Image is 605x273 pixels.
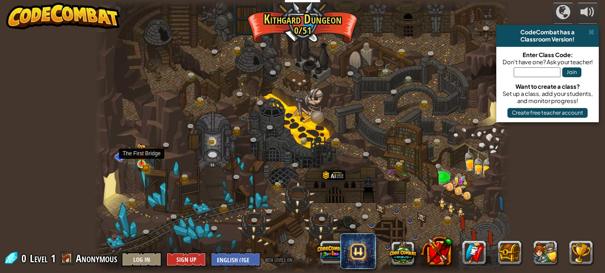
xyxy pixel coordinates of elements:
span: Level [30,251,48,266]
img: portrait.png [201,95,206,99]
img: CodeCombat - Learn how to code by playing a game [6,3,120,29]
button: Campaigns [552,3,574,24]
div: Classroom Version! [500,36,595,43]
div: Want to create a class? [501,83,594,90]
div: Don't have one? Ask your teacher! [501,58,594,66]
div: Set up a class, add your students, and monitor progress! [501,90,594,104]
img: level-banner-unlock.png [137,144,147,165]
span: 0 [21,251,29,265]
span: Anonymous [76,251,117,265]
div: CodeCombat has a [500,29,595,36]
div: Enter Class Code: [501,51,594,58]
img: portrait.png [400,160,404,163]
button: Create free teacher account [507,108,588,118]
button: Log In [122,252,162,267]
button: Join [562,67,581,77]
button: Adjust volume [576,3,599,24]
button: Sign Up [166,252,206,267]
img: portrait.png [139,152,144,157]
span: 1 [51,251,56,265]
span: beta levels on [265,255,292,264]
img: portrait.png [278,180,283,183]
